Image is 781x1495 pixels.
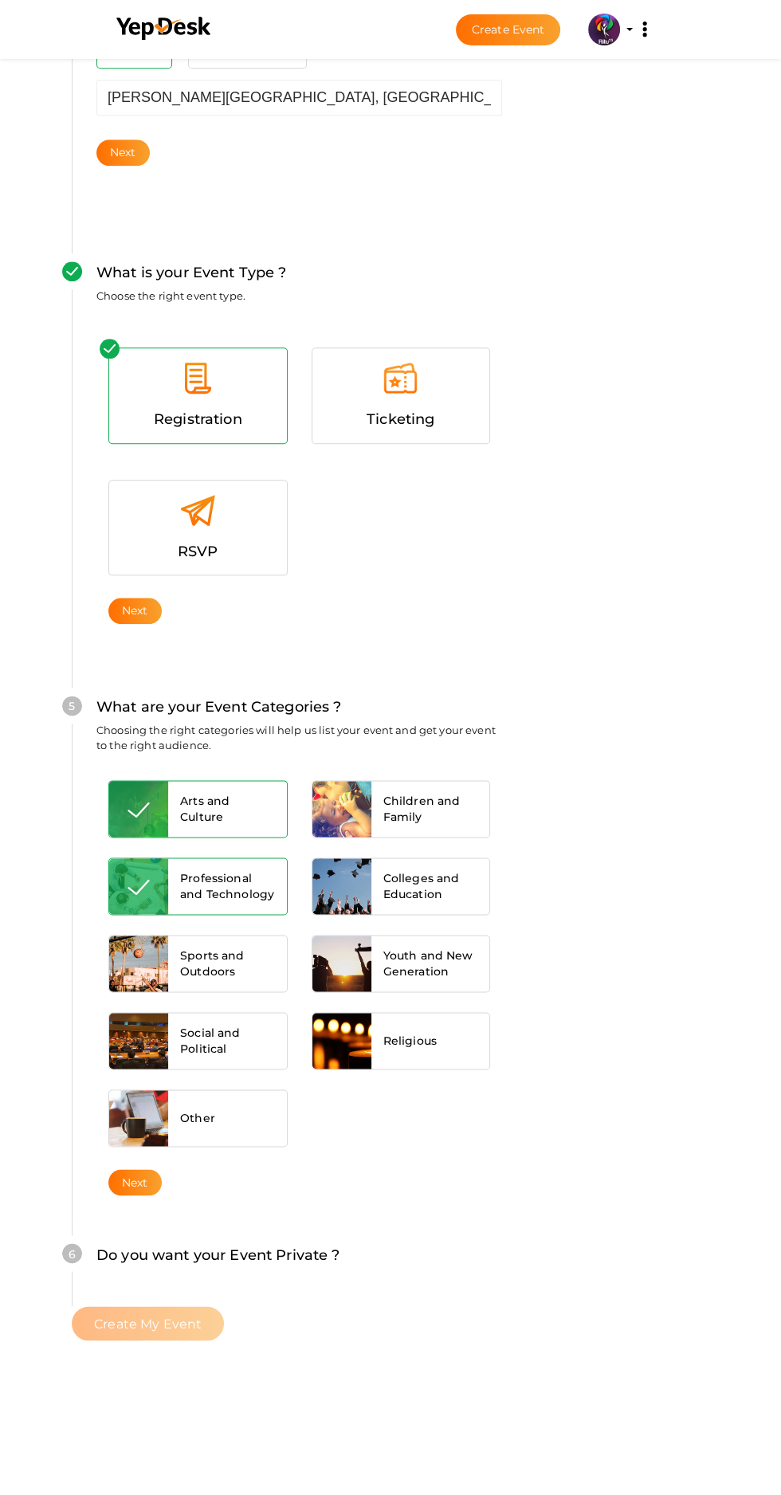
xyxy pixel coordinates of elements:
label: What are your Event Categories ? [96,696,341,719]
span: Ticketing [367,410,434,428]
img: feature-ticketing.svg [383,360,418,396]
span: Professional and Technology [180,870,274,902]
input: Enter a location [96,80,502,116]
span: Registration [154,410,242,428]
span: Religious [383,1033,437,1049]
img: success.svg [62,261,82,281]
button: Create My Event [72,1306,224,1340]
span: Other [180,1110,215,1126]
button: Next [108,598,162,624]
span: RSVP [178,543,218,560]
button: Next [108,1169,162,1195]
img: tick-white.svg [128,799,149,819]
div: 5 [62,696,82,716]
img: 5BK8ZL5P_small.png [588,14,620,45]
button: Next [96,139,150,166]
span: Children and Family [383,793,477,825]
img: feature-rsvp.svg [180,492,216,528]
span: Social and Political [180,1025,274,1057]
span: Sports and Outdoors [180,948,274,979]
button: Create Event [456,14,561,45]
label: Do you want your Event Private ? [96,1243,339,1266]
img: feature-registration.svg [180,360,216,396]
label: Choosing the right categories will help us list your event and get your event to the right audience. [96,723,502,752]
img: tick-white.svg [128,877,149,897]
span: Youth and New Generation [383,948,477,979]
span: Create My Event [94,1316,202,1331]
div: 6 [62,1243,82,1263]
span: Colleges and Education [383,870,477,902]
label: What is your Event Type ? [96,261,287,284]
span: Arts and Culture [180,793,274,825]
label: Choose the right event type. [96,288,245,304]
img: success.svg [100,339,120,359]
